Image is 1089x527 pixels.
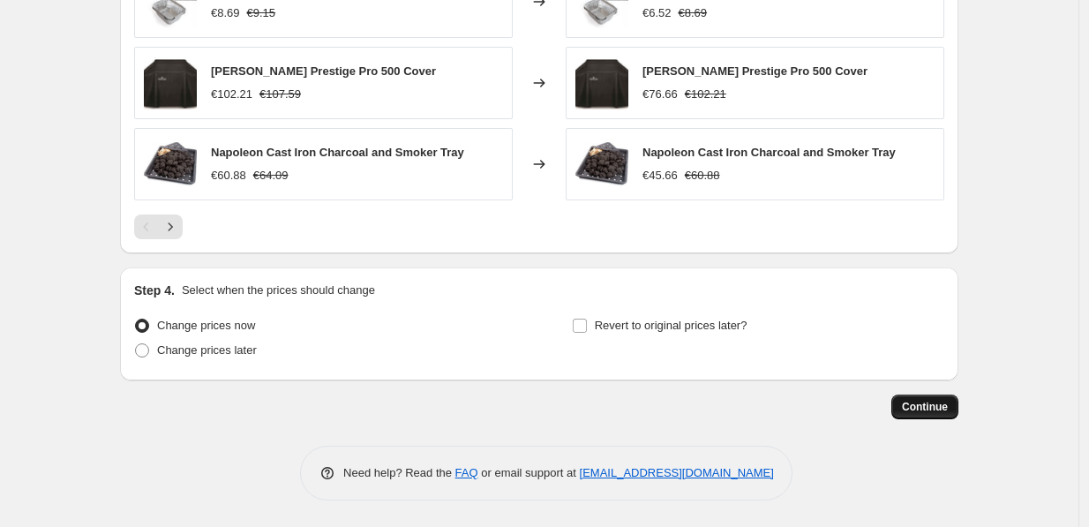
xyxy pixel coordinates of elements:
[182,282,375,299] p: Select when the prices should change
[134,215,183,239] nav: Pagination
[642,64,867,78] span: [PERSON_NAME] Prestige Pro 500 Cover
[478,466,580,479] span: or email support at
[642,167,678,184] div: €45.66
[157,319,255,332] span: Change prices now
[211,4,240,22] div: €8.69
[575,56,628,109] img: prestige-prestige-pro-61500-ppr500-f__55056__74018.1604094410.1280.1280_80x.jpg
[158,215,183,239] button: Next
[891,395,958,419] button: Continue
[685,86,726,103] strike: €102.21
[134,282,175,299] h2: Step 4.
[211,86,252,103] div: €102.21
[144,138,197,191] img: 67731_charcoal_tray_charcoal_wood-napoleon-grills-1__43998__99099.1604094402.1280.1280_80x.jpg
[211,146,464,159] span: Napoleon Cast Iron Charcoal and Smoker Tray
[679,4,708,22] strike: €8.69
[642,146,896,159] span: Napoleon Cast Iron Charcoal and Smoker Tray
[595,319,747,332] span: Revert to original prices later?
[211,167,246,184] div: €60.88
[642,86,678,103] div: €76.66
[455,466,478,479] a: FAQ
[685,167,720,184] strike: €60.88
[642,4,672,22] div: €6.52
[343,466,455,479] span: Need help? Read the
[902,400,948,414] span: Continue
[253,167,289,184] strike: €64.09
[580,466,774,479] a: [EMAIL_ADDRESS][DOMAIN_NAME]
[247,4,276,22] strike: €9.15
[575,138,628,191] img: 67731_charcoal_tray_charcoal_wood-napoleon-grills-1__43998__99099.1604094402.1280.1280_80x.jpg
[259,86,301,103] strike: €107.59
[157,343,257,357] span: Change prices later
[144,56,197,109] img: prestige-prestige-pro-61500-ppr500-f__55056__74018.1604094410.1280.1280_80x.jpg
[211,64,436,78] span: [PERSON_NAME] Prestige Pro 500 Cover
